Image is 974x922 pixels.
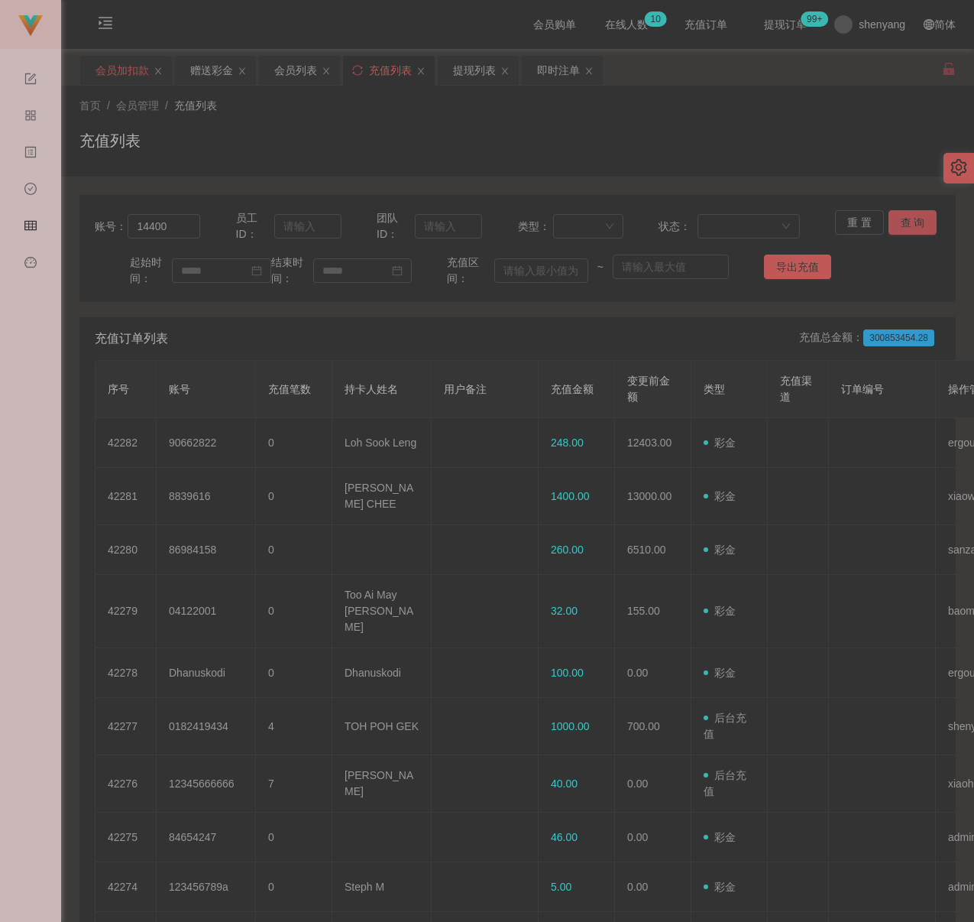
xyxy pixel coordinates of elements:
[169,383,190,395] span: 账号
[392,265,403,276] i: 图标: calendar
[95,330,168,348] span: 充值订单列表
[615,648,691,698] td: 0.00
[107,99,110,112] span: /
[494,258,588,283] input: 请输入最小值为
[615,525,691,575] td: 6510.00
[24,248,37,402] a: 图标: dashboard平台首页
[518,219,553,235] span: 类型：
[677,19,735,30] span: 充值订单
[551,383,594,395] span: 充值金额
[537,56,580,85] div: 即时注单
[352,65,363,76] i: 图标: sync
[863,330,934,346] span: 300853454.28
[79,129,141,152] h1: 充值列表
[157,468,256,525] td: 8839616
[444,383,487,395] span: 用户备注
[157,862,256,912] td: 123456789a
[704,881,736,893] span: 彩金
[174,99,217,112] span: 充值列表
[79,99,101,112] span: 首页
[24,220,37,356] span: 会员管理
[95,468,157,525] td: 42281
[332,698,432,755] td: TOH POH GEK
[500,67,510,76] i: 图标: close
[415,214,482,239] input: 请输入
[551,881,571,893] span: 5.00
[332,418,432,468] td: Loh Sook Leng
[345,383,398,395] span: 持卡人姓名
[128,214,200,239] input: 请输入
[24,66,37,96] i: 图标: form
[551,778,578,790] span: 40.00
[256,418,332,468] td: 0
[704,490,736,502] span: 彩金
[704,667,736,679] span: 彩金
[268,383,311,395] span: 充值笔数
[271,255,313,287] span: 结束时间：
[615,813,691,862] td: 0.00
[24,176,37,206] i: 图标: check-circle-o
[95,525,157,575] td: 42280
[95,698,157,755] td: 42277
[888,210,937,235] button: 查 询
[942,62,956,76] i: 图标: unlock
[108,383,129,395] span: 序号
[584,67,594,76] i: 图标: close
[655,11,661,27] p: 0
[157,813,256,862] td: 84654247
[157,648,256,698] td: Dhanuskodi
[447,255,494,287] span: 充值区间：
[165,99,168,112] span: /
[274,56,317,85] div: 会员列表
[157,575,256,648] td: 04122001
[453,56,496,85] div: 提现列表
[24,139,37,170] i: 图标: profile
[841,383,884,395] span: 订单编号
[613,255,729,279] input: 请输入最大值
[238,67,247,76] i: 图标: close
[256,575,332,648] td: 0
[416,67,426,76] i: 图标: close
[551,831,578,843] span: 46.00
[615,418,691,468] td: 12403.00
[704,605,736,617] span: 彩金
[369,56,412,85] div: 充值列表
[332,755,432,813] td: [PERSON_NAME]
[332,575,432,648] td: Too Ai May [PERSON_NAME]
[615,575,691,648] td: 155.00
[950,159,967,176] i: 图标: setting
[597,19,655,30] span: 在线人数
[256,862,332,912] td: 0
[256,813,332,862] td: 0
[551,437,584,449] span: 248.00
[704,712,746,740] span: 后台充值
[157,755,256,813] td: 12345666666
[24,102,37,133] i: 图标: appstore-o
[322,67,331,76] i: 图标: close
[615,698,691,755] td: 700.00
[95,56,149,85] div: 会员加扣款
[924,19,934,30] i: 图标: global
[24,147,37,283] span: 内容中心
[704,831,736,843] span: 彩金
[377,210,415,242] span: 团队ID：
[780,375,812,403] span: 充值渠道
[615,755,691,813] td: 0.00
[704,544,736,556] span: 彩金
[332,862,432,912] td: Steph M
[95,418,157,468] td: 42282
[764,255,831,279] button: 导出充值
[24,110,37,246] span: 产品管理
[79,1,131,50] i: 图标: menu-unfold
[24,213,37,243] i: 图标: table
[95,755,157,813] td: 42276
[24,73,37,209] span: 系统配置
[551,605,578,617] span: 32.00
[256,698,332,755] td: 4
[615,468,691,525] td: 13000.00
[605,222,614,232] i: 图标: down
[704,437,736,449] span: 彩金
[781,222,791,232] i: 图标: down
[835,210,884,235] button: 重 置
[332,468,432,525] td: [PERSON_NAME] CHEE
